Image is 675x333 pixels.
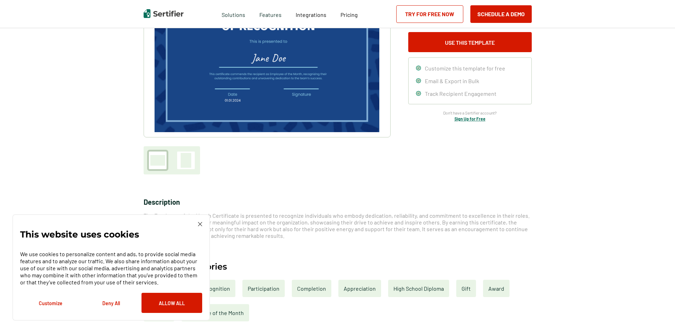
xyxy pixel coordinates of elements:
[425,90,496,97] span: Track Recipient Engagement
[456,280,476,297] a: Gift
[388,280,449,297] a: High School Diploma
[20,231,139,238] p: This website uses cookies
[144,9,183,18] img: Sertifier | Digital Credentialing Platform
[396,5,463,23] a: Try for Free Now
[340,11,358,18] span: Pricing
[181,304,249,321] a: Employee of the Month
[340,10,358,18] a: Pricing
[483,280,510,297] a: Award
[198,222,202,226] img: Cookie Popup Close
[242,280,285,297] a: Participation
[20,293,81,313] button: Customize
[640,299,675,333] iframe: Chat Widget
[259,10,282,18] span: Features
[443,110,497,116] span: Don’t have a Sertifier account?
[470,5,532,23] button: Schedule a Demo
[222,10,245,18] span: Solutions
[454,116,486,121] a: Sign Up for Free
[194,280,235,297] a: Recognition
[141,293,202,313] button: Allow All
[408,32,532,52] button: Use This Template
[296,10,326,18] a: Integrations
[296,11,326,18] span: Integrations
[81,293,141,313] button: Deny All
[425,78,479,84] span: Email & Export in Bulk
[292,280,331,297] a: Completion
[20,251,202,286] p: We use cookies to personalize content and ads, to provide social media features and to analyze ou...
[425,65,505,72] span: Customize this template for free
[338,280,381,297] a: Appreciation
[144,212,530,239] span: The Employee of the Month Certificate is presented to recognize individuals who embody dedication...
[144,198,180,206] span: Description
